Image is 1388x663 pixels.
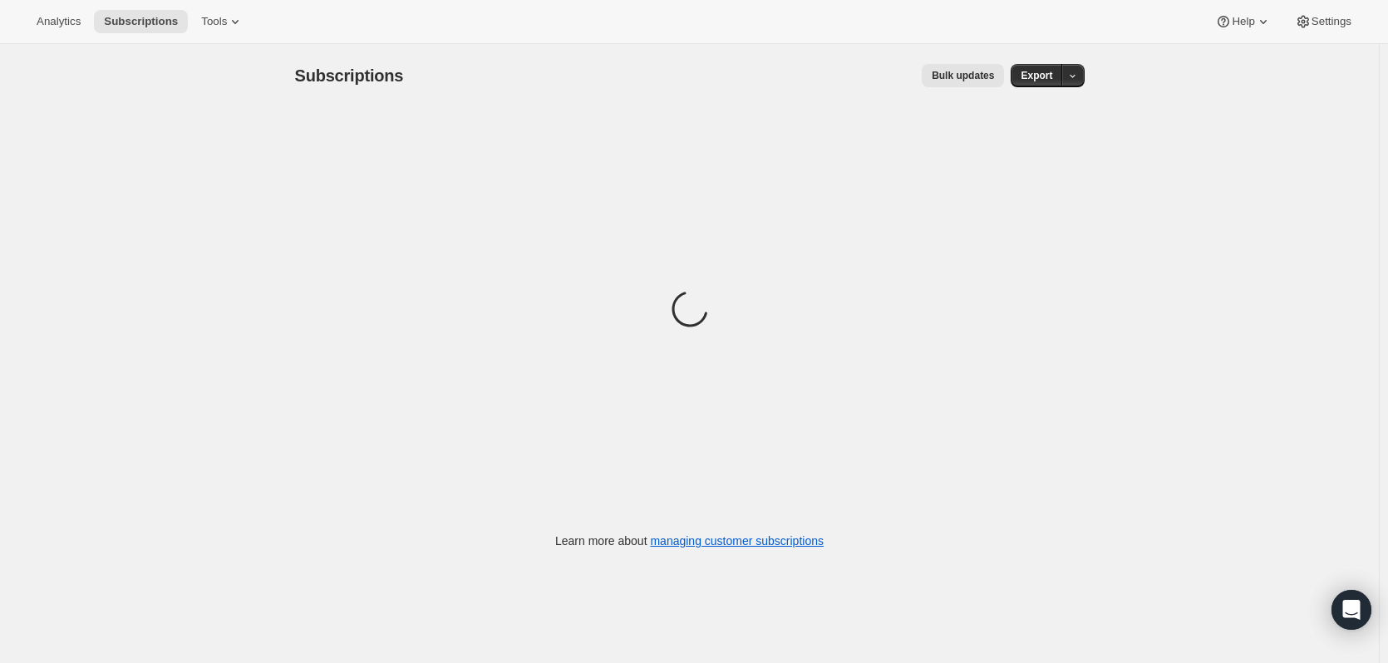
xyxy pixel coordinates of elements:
[1205,10,1281,33] button: Help
[1021,69,1052,82] span: Export
[295,66,404,85] span: Subscriptions
[555,533,824,549] p: Learn more about
[94,10,188,33] button: Subscriptions
[104,15,178,28] span: Subscriptions
[37,15,81,28] span: Analytics
[1232,15,1254,28] span: Help
[650,534,824,548] a: managing customer subscriptions
[201,15,227,28] span: Tools
[1312,15,1351,28] span: Settings
[1331,590,1371,630] div: Open Intercom Messenger
[27,10,91,33] button: Analytics
[932,69,994,82] span: Bulk updates
[1011,64,1062,87] button: Export
[191,10,253,33] button: Tools
[922,64,1004,87] button: Bulk updates
[1285,10,1361,33] button: Settings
